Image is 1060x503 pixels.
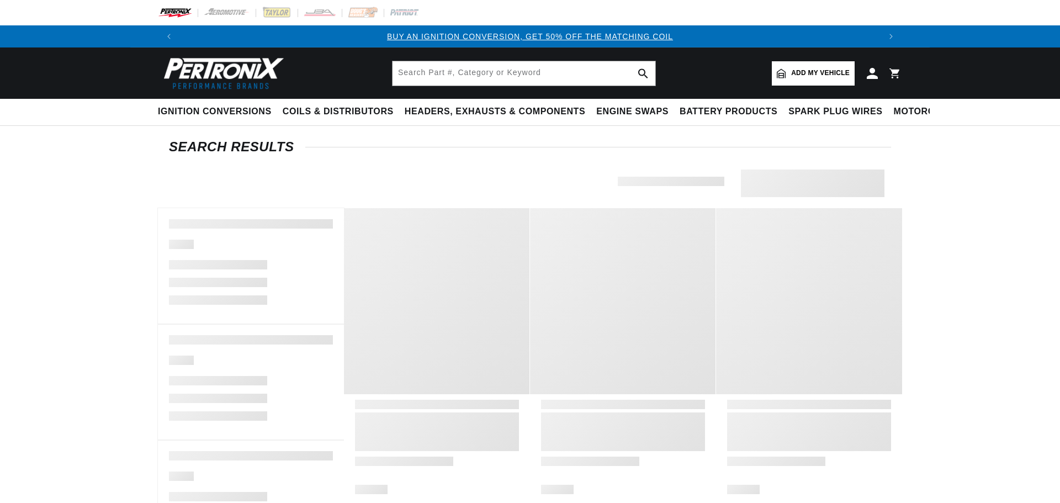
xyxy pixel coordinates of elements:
[788,106,882,118] span: Spark Plug Wires
[158,106,272,118] span: Ignition Conversions
[894,106,960,118] span: Motorcycle
[387,32,673,41] a: BUY AN IGNITION CONVERSION, GET 50% OFF THE MATCHING COIL
[393,61,655,86] input: Search Part #, Category or Keyword
[674,99,783,125] summary: Battery Products
[783,99,888,125] summary: Spark Plug Wires
[772,61,855,86] a: Add my vehicle
[631,61,655,86] button: search button
[158,99,277,125] summary: Ignition Conversions
[596,106,669,118] span: Engine Swaps
[158,54,285,92] img: Pertronix
[180,30,880,43] div: Announcement
[680,106,777,118] span: Battery Products
[591,99,674,125] summary: Engine Swaps
[158,25,180,47] button: Translation missing: en.sections.announcements.previous_announcement
[880,25,902,47] button: Translation missing: en.sections.announcements.next_announcement
[169,141,891,152] div: SEARCH RESULTS
[888,99,965,125] summary: Motorcycle
[399,99,591,125] summary: Headers, Exhausts & Components
[277,99,399,125] summary: Coils & Distributors
[130,25,930,47] slideshow-component: Translation missing: en.sections.announcements.announcement_bar
[791,68,850,78] span: Add my vehicle
[405,106,585,118] span: Headers, Exhausts & Components
[180,30,880,43] div: 1 of 3
[283,106,394,118] span: Coils & Distributors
